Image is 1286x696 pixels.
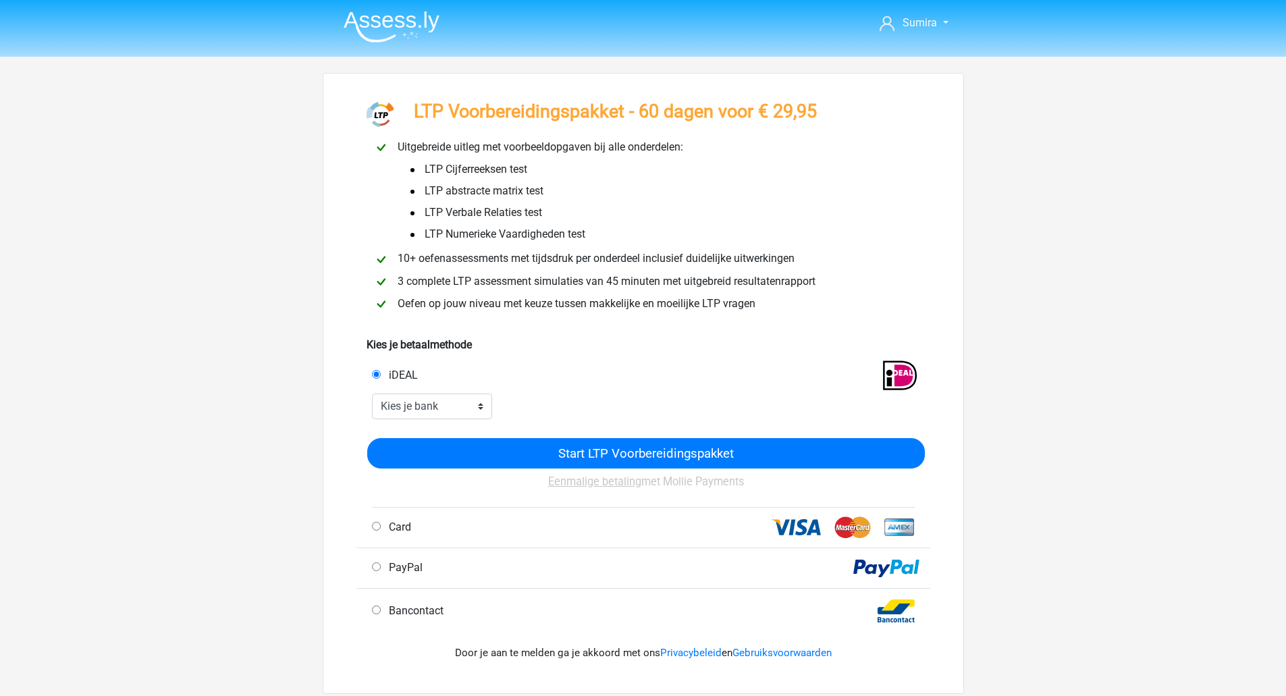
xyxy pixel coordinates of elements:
span: Bancontact [383,604,444,617]
span: LTP Verbale Relaties test [408,205,542,221]
span: 10+ oefenassessments met tijdsdruk per onderdeel inclusief duidelijke uitwerkingen [392,252,800,265]
span: 3 complete LTP assessment simulaties van 45 minuten met uitgebreid resultatenrapport [392,275,821,288]
span: LTP Cijferreeksen test [408,161,527,178]
span: Uitgebreide uitleg met voorbeeldopgaven bij alle onderdelen: [392,140,689,153]
img: Assessly [344,11,439,43]
span: Oefen op jouw niveau met keuze tussen makkelijke en moeilijke LTP vragen [392,297,761,310]
div: met Mollie Payments [367,469,925,506]
span: LTP Numerieke Vaardigheden test [408,226,585,242]
a: Sumira [874,15,953,31]
span: Sumira [903,16,937,29]
a: Privacybeleid [660,647,722,659]
img: checkmark [373,139,390,156]
img: checkmark [373,273,390,290]
span: LTP abstracte matrix test [408,183,543,199]
span: iDEAL [383,369,418,381]
div: Door je aan te melden ga je akkoord met ons en [367,629,920,677]
h3: LTP Voorbereidingspakket - 60 dagen voor € 29,95 [414,101,817,122]
a: Gebruiksvoorwaarden [732,647,832,659]
span: PayPal [383,561,423,574]
u: Eenmalige betaling [548,475,641,488]
b: Kies je betaalmethode [367,338,472,351]
img: checkmark [373,296,390,313]
img: checkmark [373,251,390,268]
img: ltp.png [367,101,394,128]
span: Card [383,520,411,533]
input: Start LTP Voorbereidingspakket [367,438,925,469]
